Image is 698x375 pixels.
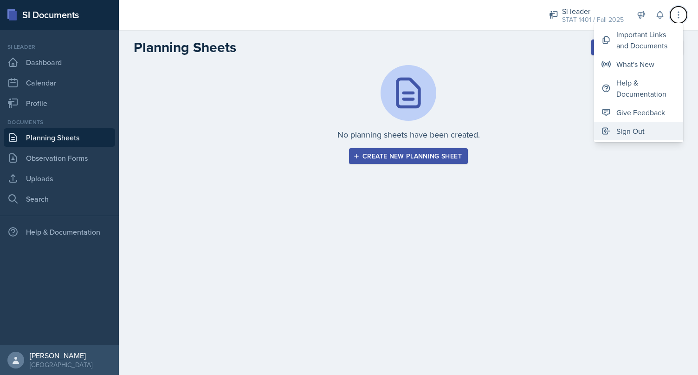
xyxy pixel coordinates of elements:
div: Help & Documentation [4,223,115,241]
a: Profile [4,94,115,112]
div: Create new planning sheet [355,152,462,160]
div: Sign Out [616,125,645,137]
button: Sign Out [594,122,683,140]
button: What's New [594,55,683,73]
div: Help & Documentation [616,77,676,99]
a: Calendar [4,73,115,92]
div: Important Links and Documents [616,29,676,51]
a: Observation Forms [4,149,115,167]
div: Give Feedback [616,107,665,118]
button: Give Feedback [594,103,683,122]
div: [GEOGRAPHIC_DATA] [30,360,92,369]
button: Important Links and Documents [594,25,683,55]
p: No planning sheets have been created. [337,128,480,141]
a: Search [4,190,115,208]
div: [PERSON_NAME] [30,351,92,360]
button: Help & Documentation [594,73,683,103]
h2: Planning Sheets [134,39,236,56]
a: Planning Sheets [4,128,115,147]
div: Documents [4,118,115,126]
button: New Planning Sheet [591,39,683,55]
div: Si leader [4,43,115,51]
div: Si leader [562,6,624,17]
a: Uploads [4,169,115,188]
div: STAT 1401 / Fall 2025 [562,15,624,25]
a: Dashboard [4,53,115,72]
button: Create new planning sheet [349,148,468,164]
div: What's New [616,59,654,70]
